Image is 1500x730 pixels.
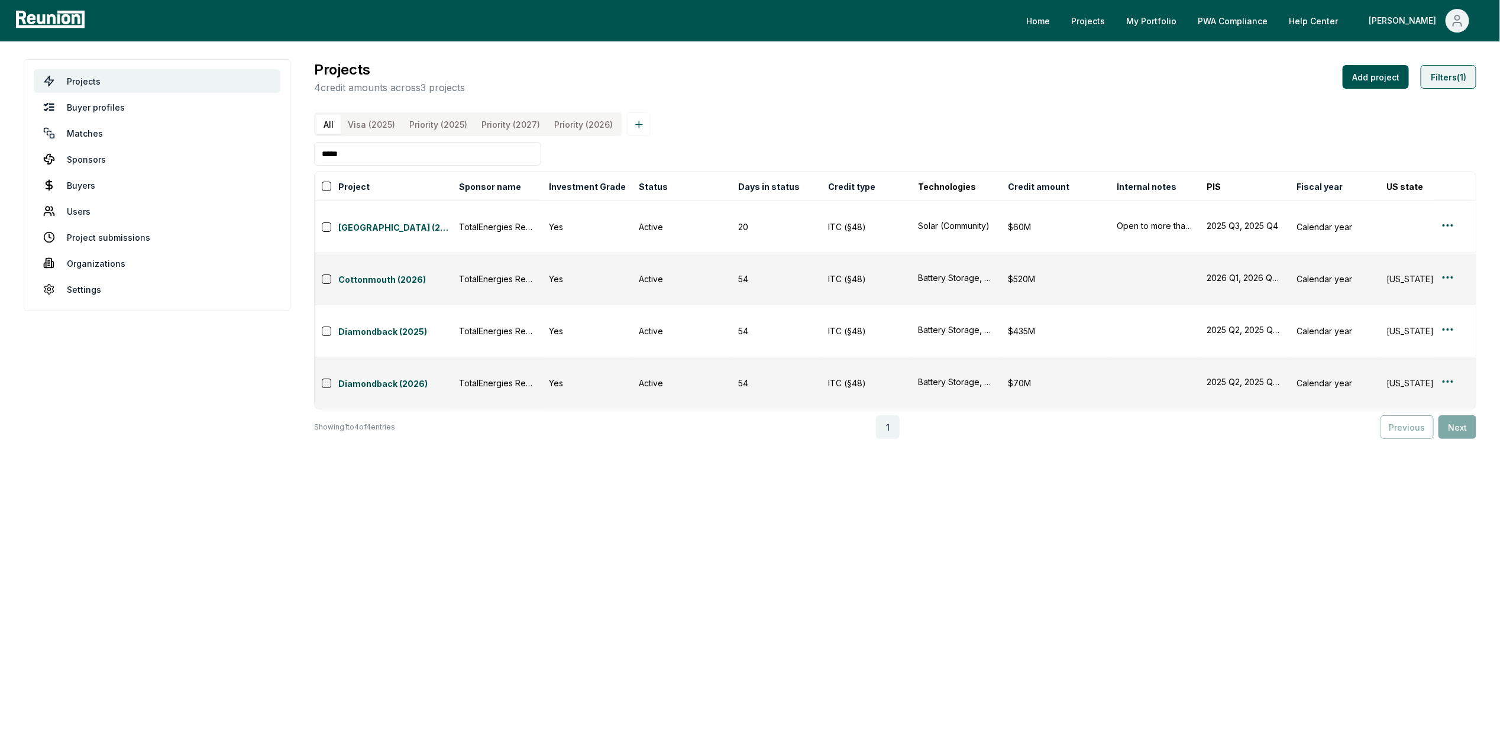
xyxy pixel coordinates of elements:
button: 2025 Q3, 2025 Q4 [1207,219,1282,232]
div: Active [639,221,724,233]
div: Active [639,273,724,285]
div: 54 [738,377,814,389]
button: Visa (2025) [341,115,402,134]
div: ITC (§48) [828,221,904,233]
div: Active [639,325,724,337]
button: [PERSON_NAME] [1359,9,1479,33]
button: Project [336,175,372,198]
button: Priority (2025) [402,115,474,134]
a: [GEOGRAPHIC_DATA] (2025) [338,221,452,235]
a: Diamondback (2026) [338,377,452,392]
button: Credit amount [1006,175,1072,198]
div: ITC (§48) [828,273,904,285]
button: Status [636,175,670,198]
button: 2026 Q1, 2026 Q3, 2026 Q4 [1207,272,1282,284]
a: Settings [34,277,280,301]
div: [PERSON_NAME] [1369,9,1441,33]
a: Buyer profiles [34,95,280,119]
div: TotalEnergies Renewables [GEOGRAPHIC_DATA] [459,377,535,389]
button: Open to more than one buyer but don't want a chunk of credits to get stranded if sold separately. [1117,219,1192,232]
a: Buyers [34,173,280,197]
button: 2025 Q2, 2025 Q3, 2025 Q4, 2026 Q1, 2026 Q2, 2026 Q3, 2026 Q4 [1207,376,1282,388]
div: Calendar year [1297,221,1372,233]
a: My Portfolio [1117,9,1186,33]
button: Cottonmouth (2026) [338,271,452,288]
h3: Projects [314,59,465,80]
a: Matches [34,121,280,145]
a: Organizations [34,251,280,275]
div: TotalEnergies Renewables [GEOGRAPHIC_DATA] [459,325,535,337]
div: ITC (§48) [828,377,904,389]
div: [US_STATE], [US_STATE], [US_STATE], [US_STATE], [US_STATE], [US_STATE], [US_STATE], [US_STATE] [1386,325,1462,337]
button: Fiscal year [1294,175,1345,198]
p: Showing 1 to 4 of 4 entries [314,421,395,433]
button: Days in status [736,175,802,198]
div: $520M [1008,273,1103,285]
button: Credit type [826,175,878,198]
div: Yes [549,221,625,233]
button: Add project [1343,65,1409,89]
button: All [316,115,341,134]
a: Sponsors [34,147,280,171]
div: $60M [1008,221,1103,233]
button: Filters(1) [1421,65,1476,89]
button: Priority (2027) [474,115,547,134]
p: 4 credit amounts across 3 projects [314,80,465,95]
a: Help Center [1279,9,1347,33]
div: 20 [738,221,814,233]
button: Internal notes [1114,175,1179,198]
button: Diamondback (2025) [338,323,452,340]
button: Priority (2026) [547,115,620,134]
div: Yes [549,377,625,389]
nav: Main [1017,9,1488,33]
div: Active [639,377,724,389]
div: Calendar year [1297,377,1372,389]
button: Battery Storage, Solar (Utility), Solar (C&I) [918,376,994,388]
button: Battery Storage, Solar (Utility), Solar (C&I) [918,324,994,336]
div: 54 [738,273,814,285]
div: Yes [549,273,625,285]
button: Battery Storage, Solar (Utility) [918,272,994,284]
a: Projects [1062,9,1114,33]
button: [GEOGRAPHIC_DATA] (2025) [338,219,452,235]
a: Cottonmouth (2026) [338,273,452,288]
button: Solar (Community) [918,219,994,232]
a: Home [1017,9,1059,33]
div: Calendar year [1297,325,1372,337]
a: Users [34,199,280,223]
div: TotalEnergies Renewables [GEOGRAPHIC_DATA] [459,273,535,285]
div: 54 [738,325,814,337]
button: Sponsor name [457,175,523,198]
button: 1 [876,415,900,439]
button: 2025 Q2, 2025 Q3, 2025 Q4, 2026 Q1, 2026 Q2, 2026 Q3, 2026 Q4 [1207,324,1282,336]
div: $70M [1008,377,1103,389]
div: Yes [549,325,625,337]
div: TotalEnergies Renewables [GEOGRAPHIC_DATA] [459,221,535,233]
a: Project submissions [34,225,280,249]
div: [US_STATE], [US_STATE], [US_STATE], [US_STATE], [US_STATE], [US_STATE], [US_STATE], [US_STATE] [1386,377,1462,389]
button: Investment Grade [547,175,628,198]
a: Diamondback (2025) [338,325,452,340]
div: $435M [1008,325,1103,337]
a: PWA Compliance [1188,9,1277,33]
div: [US_STATE], [US_STATE] [1386,273,1462,285]
button: Diamondback (2026) [338,375,452,392]
a: Projects [34,69,280,93]
div: ITC (§48) [828,325,904,337]
div: Calendar year [1297,273,1372,285]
